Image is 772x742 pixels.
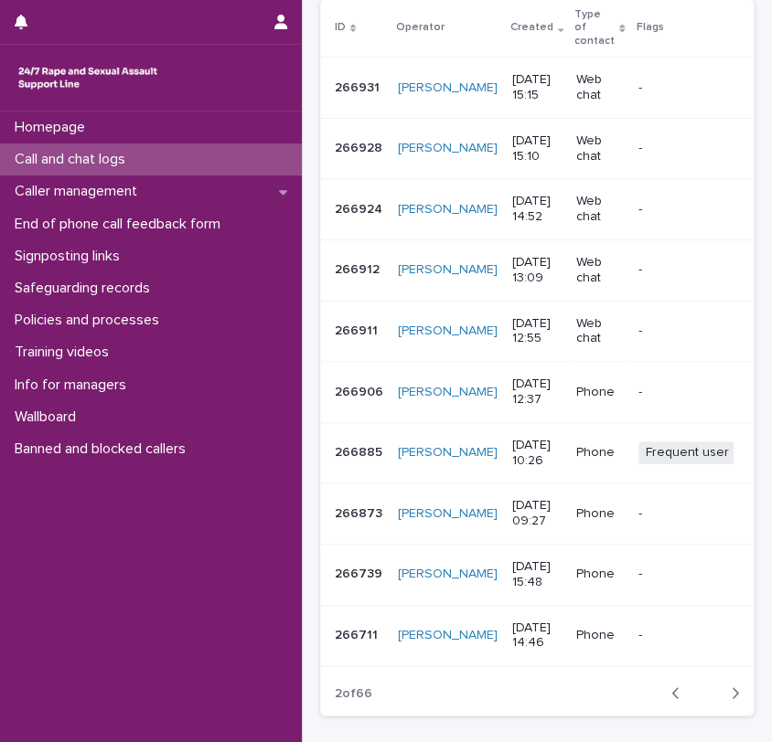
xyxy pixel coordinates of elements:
p: - [638,202,753,217]
p: ID [335,17,346,37]
p: 266931 [335,77,383,96]
a: [PERSON_NAME] [398,385,498,400]
p: - [638,506,753,522]
p: 266711 [335,624,381,643]
p: Signposting links [7,248,134,265]
p: - [638,141,753,156]
p: 2 of 66 [320,671,387,715]
p: Web chat [576,316,623,347]
p: - [638,262,753,278]
p: - [638,323,753,339]
p: Banned and blocked callers [7,440,200,458]
p: 266885 [335,441,386,461]
p: - [638,80,753,96]
a: [PERSON_NAME] [398,506,498,522]
p: Web chat [576,72,623,103]
p: Phone [576,385,623,400]
a: [PERSON_NAME] [398,567,498,582]
p: 266739 [335,563,386,582]
img: rhQMoQhaT3yELyF149Cw [15,59,161,96]
p: Phone [576,506,623,522]
p: 266928 [335,137,386,156]
p: Policies and processes [7,312,174,329]
p: [DATE] 13:09 [512,255,562,286]
p: - [638,385,753,400]
p: 266873 [335,503,386,522]
p: 266911 [335,320,381,339]
p: Phone [576,567,623,582]
span: Frequent user [638,441,736,464]
button: Back [657,684,705,701]
p: [DATE] 09:27 [512,498,562,529]
p: [DATE] 12:37 [512,376,562,408]
p: 266912 [335,259,383,278]
p: Info for managers [7,376,141,394]
p: Caller management [7,183,152,200]
p: Call and chat logs [7,151,140,168]
p: Web chat [576,194,623,225]
p: Flags [637,17,664,37]
p: Phone [576,628,623,643]
p: Phone [576,445,623,461]
p: - [638,628,753,643]
p: Web chat [576,255,623,286]
p: Safeguarding records [7,280,165,297]
a: [PERSON_NAME] [398,80,498,96]
p: [DATE] 14:52 [512,194,562,225]
a: [PERSON_NAME] [398,202,498,217]
p: Homepage [7,119,100,136]
p: [DATE] 12:55 [512,316,562,347]
a: [PERSON_NAME] [398,628,498,643]
p: [DATE] 14:46 [512,620,562,652]
a: [PERSON_NAME] [398,323,498,339]
p: 266924 [335,198,386,217]
p: [DATE] 10:26 [512,438,562,469]
p: Type of contact [574,5,615,51]
p: [DATE] 15:15 [512,72,562,103]
a: [PERSON_NAME] [398,141,498,156]
p: 266906 [335,381,387,400]
a: [PERSON_NAME] [398,262,498,278]
button: Next [705,684,754,701]
p: Operator [396,17,445,37]
p: Created [510,17,553,37]
p: [DATE] 15:48 [512,559,562,590]
p: Wallboard [7,408,91,426]
a: [PERSON_NAME] [398,445,498,461]
p: [DATE] 15:10 [512,133,562,164]
p: Training videos [7,344,123,361]
p: Web chat [576,133,623,164]
p: End of phone call feedback form [7,216,235,233]
p: - [638,567,753,582]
